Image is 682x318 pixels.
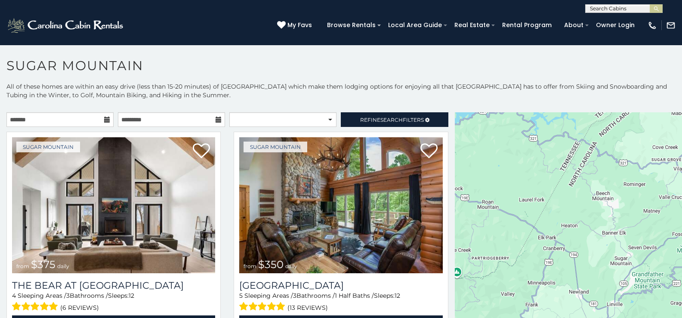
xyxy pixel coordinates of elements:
[287,21,312,30] span: My Favs
[498,19,556,32] a: Rental Program
[360,117,424,123] span: Refine Filters
[12,280,215,291] h3: The Bear At Sugar Mountain
[648,21,657,30] img: phone-regular-white.png
[323,19,380,32] a: Browse Rentals
[239,280,442,291] a: [GEOGRAPHIC_DATA]
[560,19,588,32] a: About
[450,19,494,32] a: Real Estate
[239,137,442,273] img: 1714398141_thumbnail.jpeg
[293,292,296,299] span: 3
[384,19,446,32] a: Local Area Guide
[239,292,243,299] span: 5
[31,258,56,271] span: $375
[16,263,29,269] span: from
[12,291,215,313] div: Sleeping Areas / Bathrooms / Sleeps:
[380,117,403,123] span: Search
[244,263,256,269] span: from
[285,263,297,269] span: daily
[420,142,438,161] a: Add to favorites
[57,263,69,269] span: daily
[60,302,99,313] span: (6 reviews)
[6,17,126,34] img: White-1-2.png
[258,258,284,271] span: $350
[12,137,215,273] img: 1714387646_thumbnail.jpeg
[239,280,442,291] h3: Grouse Moor Lodge
[239,137,442,273] a: from $350 daily
[16,142,80,152] a: Sugar Mountain
[239,291,442,313] div: Sleeping Areas / Bathrooms / Sleeps:
[287,302,328,313] span: (13 reviews)
[277,21,314,30] a: My Favs
[129,292,134,299] span: 12
[592,19,639,32] a: Owner Login
[244,142,307,152] a: Sugar Mountain
[193,142,210,161] a: Add to favorites
[12,137,215,273] a: from $375 daily
[12,292,16,299] span: 4
[66,292,70,299] span: 3
[666,21,676,30] img: mail-regular-white.png
[395,292,400,299] span: 12
[12,280,215,291] a: The Bear At [GEOGRAPHIC_DATA]
[341,112,448,127] a: RefineSearchFilters
[335,292,374,299] span: 1 Half Baths /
